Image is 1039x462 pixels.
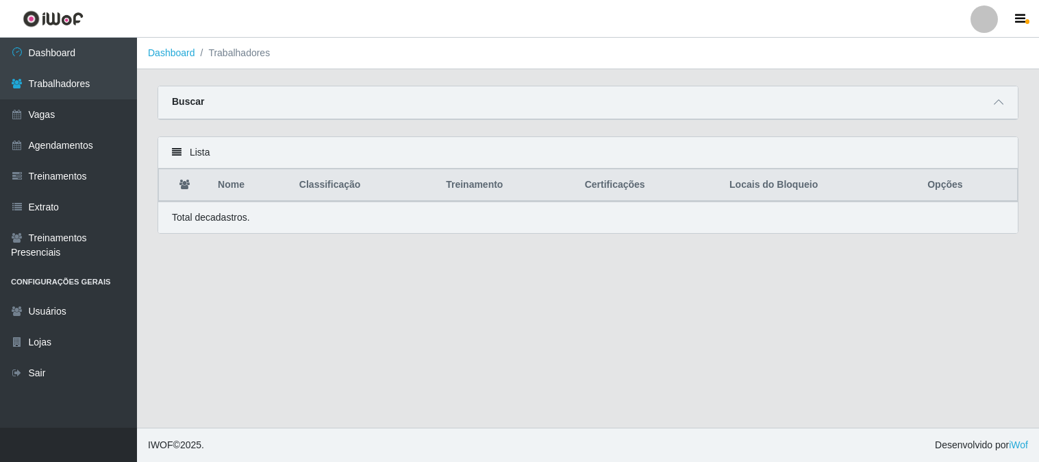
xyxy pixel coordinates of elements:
[919,169,1017,202] th: Opções
[23,10,84,27] img: CoreUI Logo
[148,47,195,58] a: Dashboard
[158,137,1018,169] div: Lista
[935,438,1028,452] span: Desenvolvido por
[148,439,173,450] span: IWOF
[210,169,291,202] th: Nome
[1009,439,1028,450] a: iWof
[137,38,1039,69] nav: breadcrumb
[291,169,438,202] th: Classificação
[148,438,204,452] span: © 2025 .
[577,169,721,202] th: Certificações
[438,169,577,202] th: Treinamento
[172,210,250,225] p: Total de cadastros.
[172,96,204,107] strong: Buscar
[721,169,919,202] th: Locais do Bloqueio
[195,46,271,60] li: Trabalhadores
